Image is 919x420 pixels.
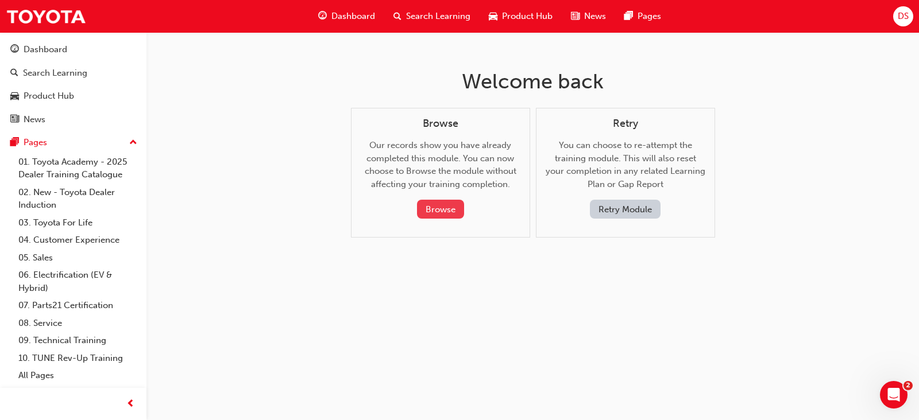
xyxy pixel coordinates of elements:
[361,118,520,219] div: Our records show you have already completed this module. You can now choose to Browse the module ...
[5,132,142,153] button: Pages
[893,6,913,26] button: DS
[10,45,19,55] span: guage-icon
[24,43,67,56] div: Dashboard
[14,314,142,332] a: 08. Service
[24,113,45,126] div: News
[584,10,606,23] span: News
[24,136,47,149] div: Pages
[10,138,19,148] span: pages-icon
[406,10,470,23] span: Search Learning
[898,10,909,23] span: DS
[318,9,327,24] span: guage-icon
[546,118,705,219] div: You can choose to re-attempt the training module. This will also reset your completion in any rel...
[14,297,142,314] a: 07. Parts21 Certification
[361,118,520,130] h4: Browse
[24,90,74,103] div: Product Hub
[880,381,908,409] iframe: Intercom live chat
[624,9,633,24] span: pages-icon
[638,10,661,23] span: Pages
[546,118,705,130] h4: Retry
[384,5,480,28] a: search-iconSearch Learning
[126,397,135,411] span: prev-icon
[480,5,562,28] a: car-iconProduct Hub
[903,381,913,390] span: 2
[562,5,615,28] a: news-iconNews
[14,153,142,184] a: 01. Toyota Academy - 2025 Dealer Training Catalogue
[489,9,497,24] span: car-icon
[5,63,142,84] a: Search Learning
[14,367,142,384] a: All Pages
[417,200,464,219] button: Browse
[14,249,142,267] a: 05. Sales
[14,184,142,214] a: 02. New - Toyota Dealer Induction
[309,5,384,28] a: guage-iconDashboard
[615,5,670,28] a: pages-iconPages
[14,332,142,349] a: 09. Technical Training
[590,200,661,219] button: Retry Module
[5,85,142,107] a: Product Hub
[6,3,86,29] img: Trak
[5,109,142,130] a: News
[393,9,401,24] span: search-icon
[351,69,715,94] h1: Welcome back
[14,214,142,232] a: 03. Toyota For Life
[502,10,553,23] span: Product Hub
[129,135,137,150] span: up-icon
[5,37,142,132] button: DashboardSearch LearningProduct HubNews
[14,266,142,297] a: 06. Electrification (EV & Hybrid)
[10,91,19,102] span: car-icon
[10,115,19,125] span: news-icon
[5,39,142,60] a: Dashboard
[14,349,142,367] a: 10. TUNE Rev-Up Training
[571,9,580,24] span: news-icon
[10,68,18,79] span: search-icon
[14,231,142,249] a: 04. Customer Experience
[23,67,87,80] div: Search Learning
[331,10,375,23] span: Dashboard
